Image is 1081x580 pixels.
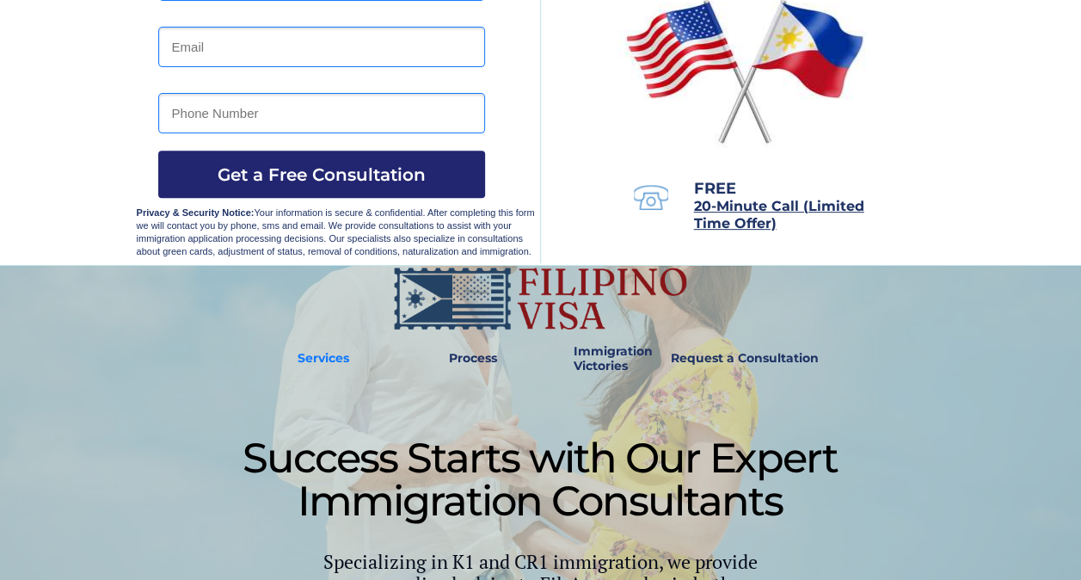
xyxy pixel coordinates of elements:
[663,339,826,379] a: Request a Consultation
[694,198,864,231] span: 20-Minute Call (Limited Time Offer)
[567,339,624,379] a: Immigration Victories
[137,207,535,256] span: Your information is secure & confidential. After completing this form we will contact you by phon...
[158,93,485,133] input: Phone Number
[694,200,864,231] a: 20-Minute Call (Limited Time Offer)
[671,350,819,366] strong: Request a Consultation
[243,433,838,526] span: Success Starts with Our Expert Immigration Consultants
[158,27,485,67] input: Email
[694,179,736,198] span: FREE
[574,343,653,373] strong: Immigration Victories
[440,339,506,379] a: Process
[158,151,485,198] button: Get a Free Consultation
[158,164,485,185] span: Get a Free Consultation
[137,207,255,218] strong: Privacy & Security Notice:
[298,350,349,366] strong: Services
[449,350,497,366] strong: Process
[286,339,361,379] a: Services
